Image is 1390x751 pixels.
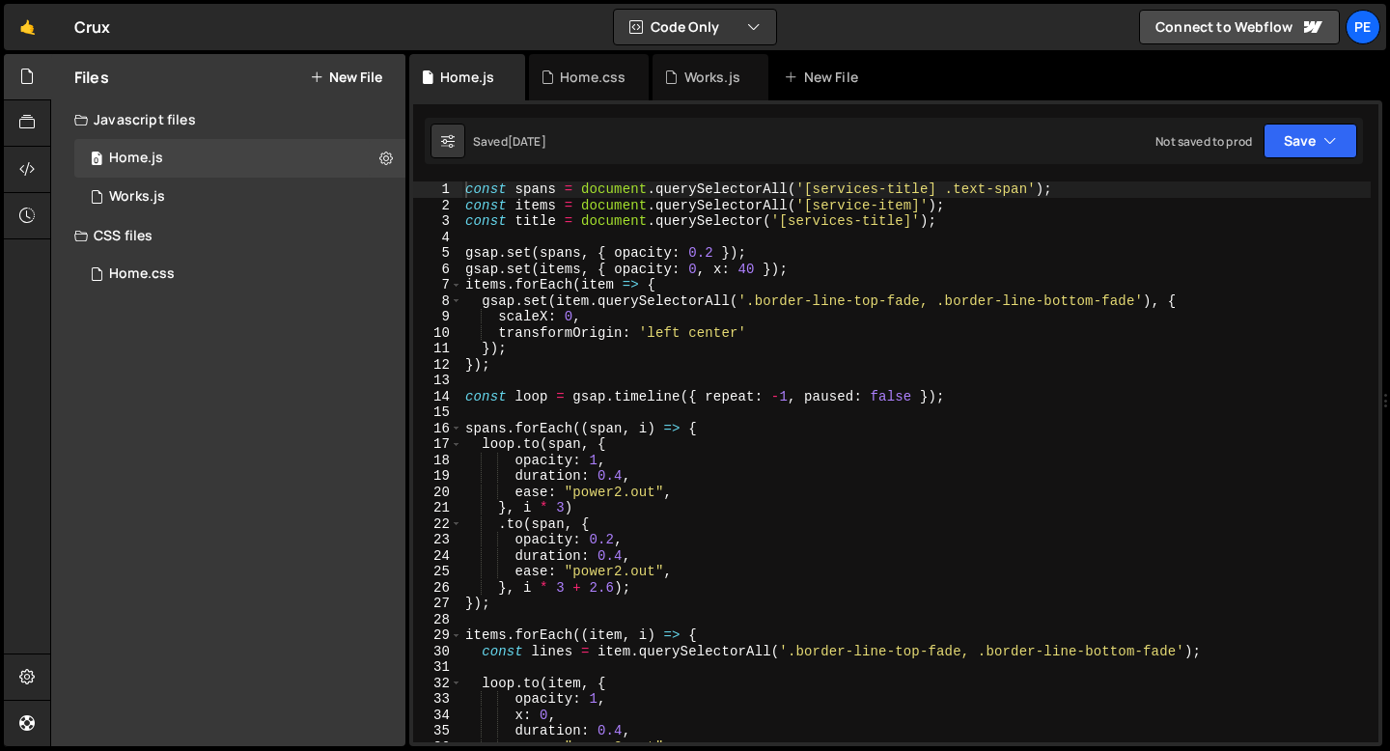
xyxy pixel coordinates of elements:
div: 17 [413,436,462,453]
div: CSS files [51,216,405,255]
div: 28 [413,612,462,628]
div: 19 [413,468,462,485]
h2: Files [74,67,109,88]
div: 34 [413,708,462,724]
div: Crux [74,15,111,39]
div: 25 [413,564,462,580]
div: Home.css [109,265,175,283]
span: 0 [91,153,102,168]
a: Pe [1346,10,1380,44]
div: Javascript files [51,100,405,139]
div: 30 [413,644,462,660]
div: 6 [413,262,462,278]
div: Saved [473,133,546,150]
div: Home.css [560,68,625,87]
a: 🤙 [4,4,51,50]
div: 17303/47995.css [74,255,405,293]
div: 16 [413,421,462,437]
div: 20 [413,485,462,501]
div: Works.js [684,68,740,87]
div: 32 [413,676,462,692]
div: 21 [413,500,462,516]
div: Home.js [440,68,494,87]
div: 2 [413,198,462,214]
div: 12 [413,357,462,374]
div: 26 [413,580,462,597]
div: 15 [413,404,462,421]
div: 35 [413,723,462,739]
div: 5 [413,245,462,262]
div: 31 [413,659,462,676]
div: 7 [413,277,462,293]
button: Code Only [614,10,776,44]
div: 17303/48004.js [74,178,405,216]
div: 8 [413,293,462,310]
div: 13 [413,373,462,389]
div: 4 [413,230,462,246]
div: 3 [413,213,462,230]
button: New File [310,70,382,85]
div: New File [784,68,865,87]
div: 22 [413,516,462,533]
button: Save [1264,124,1357,158]
div: [DATE] [508,133,546,150]
div: Not saved to prod [1155,133,1252,150]
div: 17303/47994.js [74,139,405,178]
div: 11 [413,341,462,357]
div: Home.js [109,150,163,167]
div: 23 [413,532,462,548]
div: 24 [413,548,462,565]
div: 14 [413,389,462,405]
div: 18 [413,453,462,469]
div: 33 [413,691,462,708]
div: Works.js [109,188,165,206]
div: 10 [413,325,462,342]
div: 1 [413,181,462,198]
a: Connect to Webflow [1139,10,1340,44]
div: 29 [413,627,462,644]
div: 27 [413,596,462,612]
div: 9 [413,309,462,325]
